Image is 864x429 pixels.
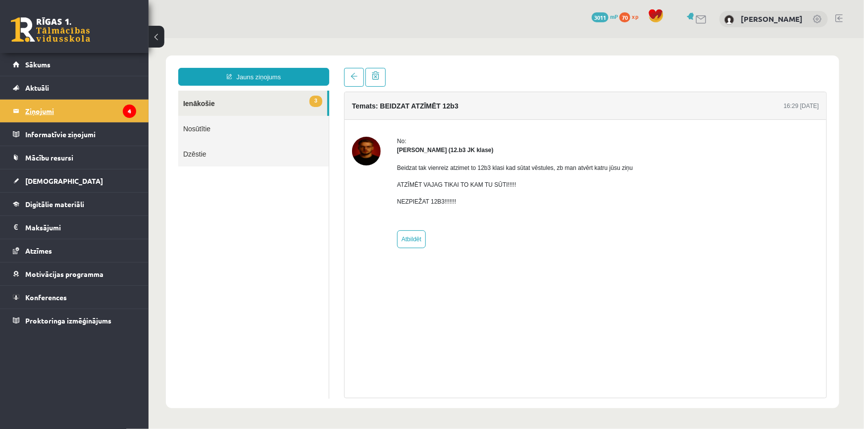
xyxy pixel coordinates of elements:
span: Proktoringa izmēģinājums [25,316,111,325]
a: Konferences [13,286,136,309]
a: Proktoringa izmēģinājums [13,309,136,332]
a: 3011 mP [592,12,618,20]
a: Nosūtītie [30,78,180,103]
a: 3Ienākošie [30,53,179,78]
h4: Temats: BEIDZAT ATZĪMĒT 12b3 [203,64,310,72]
a: [DEMOGRAPHIC_DATA] [13,169,136,192]
a: Informatīvie ziņojumi [13,123,136,146]
strong: [PERSON_NAME] (12.b3 JK klase) [249,108,345,115]
span: 3011 [592,12,609,22]
span: Aktuāli [25,83,49,92]
a: Jauns ziņojums [30,30,181,48]
a: Atzīmes [13,239,136,262]
span: 3 [161,57,174,69]
a: [PERSON_NAME] [741,14,803,24]
span: Mācību resursi [25,153,73,162]
legend: Maksājumi [25,216,136,239]
legend: Informatīvie ziņojumi [25,123,136,146]
a: Atbildēt [249,192,277,210]
a: Mācību resursi [13,146,136,169]
span: [DEMOGRAPHIC_DATA] [25,176,103,185]
span: xp [632,12,638,20]
p: Beidzat tak vienreiz atzimet to 12b3 klasi kad sūtat vēstules, zb man atvērt katru jūsu ziņu [249,125,484,134]
span: Atzīmes [25,246,52,255]
div: No: [249,99,484,107]
p: ATZĪMĒT VAJAG TIKAI TO KAM TU SŪTI!!!!! [249,142,484,151]
span: mP [610,12,618,20]
a: Ziņojumi4 [13,100,136,122]
p: NEZPIEŽAT 12B3!!!!!!! [249,159,484,168]
a: Aktuāli [13,76,136,99]
a: Dzēstie [30,103,180,128]
span: Sākums [25,60,51,69]
img: Roberts Šmelds [724,15,734,25]
a: Rīgas 1. Tālmācības vidusskola [11,17,90,42]
i: 4 [123,105,136,118]
span: Konferences [25,293,67,302]
a: 70 xp [619,12,643,20]
div: 16:29 [DATE] [635,63,670,72]
a: Maksājumi [13,216,136,239]
a: Sākums [13,53,136,76]
legend: Ziņojumi [25,100,136,122]
img: Artūrs Valgers [203,99,232,127]
a: Motivācijas programma [13,263,136,285]
span: 70 [619,12,630,22]
span: Motivācijas programma [25,269,103,278]
span: Digitālie materiāli [25,200,84,209]
a: Digitālie materiāli [13,193,136,215]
